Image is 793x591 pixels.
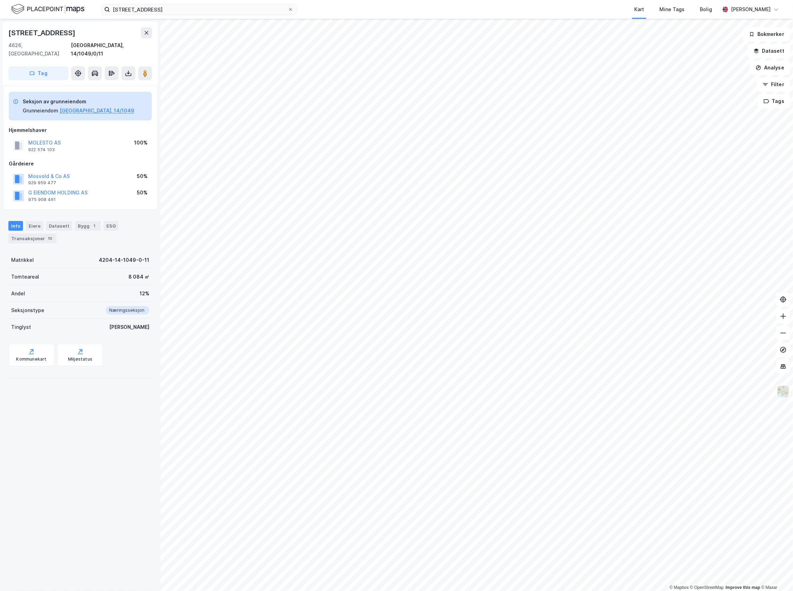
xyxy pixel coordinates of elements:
[16,356,46,362] div: Kommunekart
[23,97,134,106] div: Seksjon av grunneiendom
[110,4,288,15] input: Søk på adresse, matrikkel, gårdeiere, leietakere eller personer
[11,256,34,264] div: Matrikkel
[104,221,119,231] div: ESG
[60,106,134,115] button: [GEOGRAPHIC_DATA], 14/1049
[11,323,31,331] div: Tinglyst
[11,273,39,281] div: Tomteareal
[28,180,56,186] div: 929 959 477
[28,147,55,153] div: 922 574 103
[669,585,689,590] a: Mapbox
[700,5,712,14] div: Bolig
[659,5,684,14] div: Mine Tags
[109,323,149,331] div: [PERSON_NAME]
[11,306,44,315] div: Seksjonstype
[731,5,771,14] div: [PERSON_NAME]
[758,557,793,591] div: Kontrollprogram for chat
[758,94,790,108] button: Tags
[8,234,57,243] div: Transaksjoner
[11,3,84,15] img: logo.f888ab2527a4732fd821a326f86c7f29.svg
[28,197,56,202] div: 975 908 461
[690,585,724,590] a: OpenStreetMap
[68,356,92,362] div: Miljøstatus
[99,256,149,264] div: 4204-14-1049-0-11
[726,585,760,590] a: Improve this map
[8,221,23,231] div: Info
[11,289,25,298] div: Andel
[634,5,644,14] div: Kart
[46,221,72,231] div: Datasett
[8,41,71,58] div: 4626, [GEOGRAPHIC_DATA]
[140,289,149,298] div: 12%
[91,222,98,229] div: 1
[9,160,152,168] div: Gårdeiere
[9,126,152,134] div: Hjemmelshaver
[23,106,58,115] div: Grunneiendom
[8,27,77,38] div: [STREET_ADDRESS]
[777,385,790,398] img: Z
[750,61,790,75] button: Analyse
[71,41,152,58] div: [GEOGRAPHIC_DATA], 14/1049/0/11
[137,172,148,180] div: 50%
[748,44,790,58] button: Datasett
[757,77,790,91] button: Filter
[8,66,68,80] button: Tag
[743,27,790,41] button: Bokmerker
[758,557,793,591] iframe: Chat Widget
[26,221,43,231] div: Eiere
[75,221,101,231] div: Bygg
[137,189,148,197] div: 50%
[128,273,149,281] div: 8 084 ㎡
[134,139,148,147] div: 100%
[46,235,54,242] div: 10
